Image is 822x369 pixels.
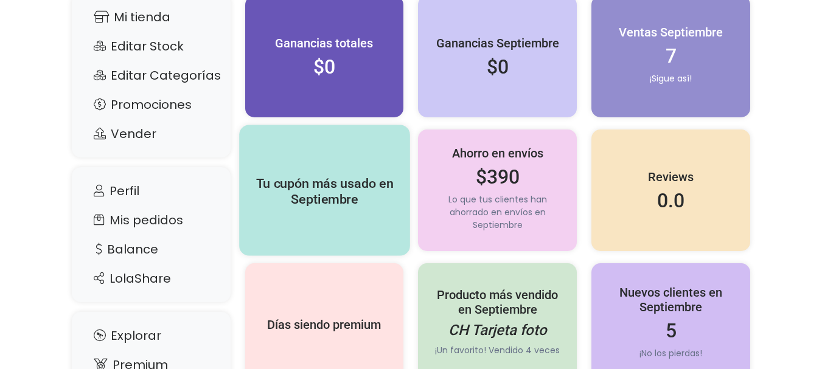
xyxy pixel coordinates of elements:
[257,317,392,332] h5: Días siendo premium
[604,25,738,40] h5: Ventas Septiembre
[84,35,218,58] a: Editar Stock
[604,319,738,342] h2: 5
[257,55,392,78] h2: $0
[84,324,218,347] a: Explorar
[604,189,738,212] h2: 0.0
[84,122,218,145] a: Vender
[430,288,565,317] h5: Producto más vendido en Septiembre
[84,267,218,290] a: LolaShare
[430,55,565,78] h2: $0
[604,44,738,67] h2: 7
[430,146,565,160] h5: Ahorro en envíos
[430,344,565,357] p: ¡Un favorito! Vendido 4 veces
[430,193,565,232] p: Lo que tus clientes han ahorrado en envíos en Septiembre
[257,36,392,50] h5: Ganancias totales
[604,285,738,314] h5: Nuevos clientes en Septiembre
[84,64,218,87] a: Editar Categorías
[430,322,565,339] h4: CH Tarjeta foto
[430,165,565,188] h2: $390
[252,176,397,207] h5: Tu cupón más usado en Septiembre
[604,72,738,85] p: ¡Sigue así!
[84,179,218,202] a: Perfil
[604,170,738,184] h5: Reviews
[604,347,738,360] p: ¡No los pierdas!
[430,36,565,50] h5: Ganancias Septiembre
[84,238,218,261] a: Balance
[84,93,218,116] a: Promociones
[84,5,218,29] a: Mi tienda
[84,209,218,232] a: Mis pedidos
